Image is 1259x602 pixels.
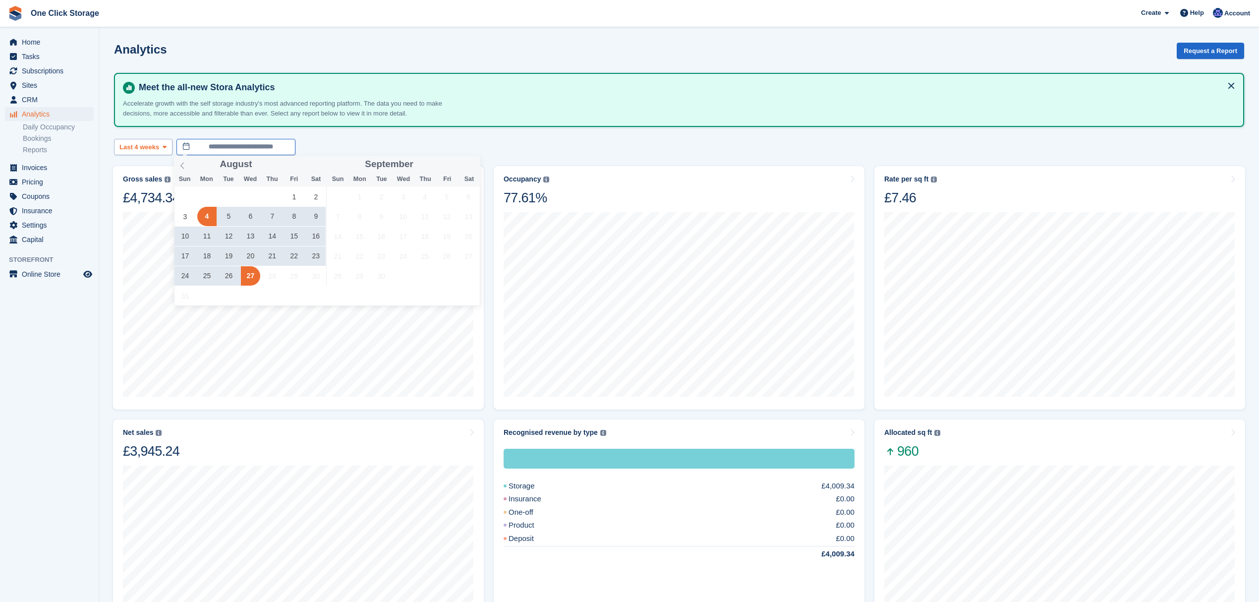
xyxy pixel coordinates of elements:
[197,207,217,226] span: August 4, 2025
[931,177,937,182] img: icon-info-grey-7440780725fd019a000dd9b08b2336e03edf1995a4989e88bcd33f0948082b44.svg
[504,428,598,437] div: Recognised revenue by type
[22,218,81,232] span: Settings
[218,176,239,182] span: Tue
[504,481,559,492] div: Storage
[504,189,549,206] div: 77.61%
[22,267,81,281] span: Online Store
[394,227,413,246] span: September 17, 2025
[197,246,217,266] span: August 18, 2025
[175,207,195,226] span: August 3, 2025
[5,93,94,107] a: menu
[285,187,304,206] span: August 1, 2025
[836,507,855,518] div: £0.00
[5,107,94,121] a: menu
[5,175,94,189] a: menu
[22,204,81,218] span: Insurance
[394,246,413,266] span: September 24, 2025
[197,227,217,246] span: August 11, 2025
[415,187,435,206] span: September 4, 2025
[350,246,369,266] span: September 22, 2025
[504,449,855,469] div: Storage
[135,82,1235,93] h4: Meet the all-new Stora Analytics
[119,142,159,152] span: Last 4 weeks
[372,227,391,246] span: September 16, 2025
[415,207,435,226] span: September 11, 2025
[459,227,478,246] span: September 20, 2025
[504,493,565,505] div: Insurance
[328,246,347,266] span: September 21, 2025
[123,443,179,460] div: £3,945.24
[350,227,369,246] span: September 15, 2025
[27,5,103,21] a: One Click Storage
[252,159,284,170] input: Year
[114,43,167,56] h2: Analytics
[372,266,391,286] span: September 30, 2025
[306,227,326,246] span: August 16, 2025
[5,50,94,63] a: menu
[22,78,81,92] span: Sites
[836,533,855,544] div: £0.00
[394,207,413,226] span: September 10, 2025
[82,268,94,280] a: Preview store
[220,160,252,169] span: August
[306,207,326,226] span: August 9, 2025
[458,176,480,182] span: Sat
[22,107,81,121] span: Analytics
[241,207,260,226] span: August 6, 2025
[1177,43,1244,59] button: Request a Report
[306,187,326,206] span: August 2, 2025
[114,139,172,155] button: Last 4 weeks
[156,430,162,436] img: icon-info-grey-7440780725fd019a000dd9b08b2336e03edf1995a4989e88bcd33f0948082b44.svg
[22,64,81,78] span: Subscriptions
[219,227,238,246] span: August 12, 2025
[350,207,369,226] span: September 8, 2025
[23,134,94,143] a: Bookings
[285,207,304,226] span: August 8, 2025
[305,176,327,182] span: Sat
[5,267,94,281] a: menu
[884,443,940,460] span: 960
[123,99,470,118] p: Accelerate growth with the self storage industry's most advanced reporting platform. The data you...
[263,207,282,226] span: August 7, 2025
[285,246,304,266] span: August 22, 2025
[437,207,457,226] span: September 12, 2025
[23,122,94,132] a: Daily Occupancy
[1141,8,1161,18] span: Create
[306,246,326,266] span: August 23, 2025
[349,176,371,182] span: Mon
[1224,8,1250,18] span: Account
[123,189,179,206] div: £4,734.34
[22,189,81,203] span: Coupons
[821,481,855,492] div: £4,009.34
[5,161,94,175] a: menu
[436,176,458,182] span: Fri
[175,266,195,286] span: August 24, 2025
[5,218,94,232] a: menu
[372,207,391,226] span: September 9, 2025
[371,176,393,182] span: Tue
[22,93,81,107] span: CRM
[285,266,304,286] span: August 29, 2025
[437,246,457,266] span: September 26, 2025
[504,520,558,531] div: Product
[459,187,478,206] span: September 6, 2025
[600,430,606,436] img: icon-info-grey-7440780725fd019a000dd9b08b2336e03edf1995a4989e88bcd33f0948082b44.svg
[394,187,413,206] span: September 3, 2025
[415,227,435,246] span: September 18, 2025
[459,246,478,266] span: September 27, 2025
[836,493,855,505] div: £0.00
[123,175,162,183] div: Gross sales
[22,175,81,189] span: Pricing
[241,246,260,266] span: August 20, 2025
[798,548,855,560] div: £4,009.34
[165,177,171,182] img: icon-info-grey-7440780725fd019a000dd9b08b2336e03edf1995a4989e88bcd33f0948082b44.svg
[1213,8,1223,18] img: Thomas
[23,145,94,155] a: Reports
[327,176,349,182] span: Sun
[5,233,94,246] a: menu
[884,175,928,183] div: Rate per sq ft
[219,246,238,266] span: August 19, 2025
[241,266,260,286] span: August 27, 2025
[543,177,549,182] img: icon-info-grey-7440780725fd019a000dd9b08b2336e03edf1995a4989e88bcd33f0948082b44.svg
[197,266,217,286] span: August 25, 2025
